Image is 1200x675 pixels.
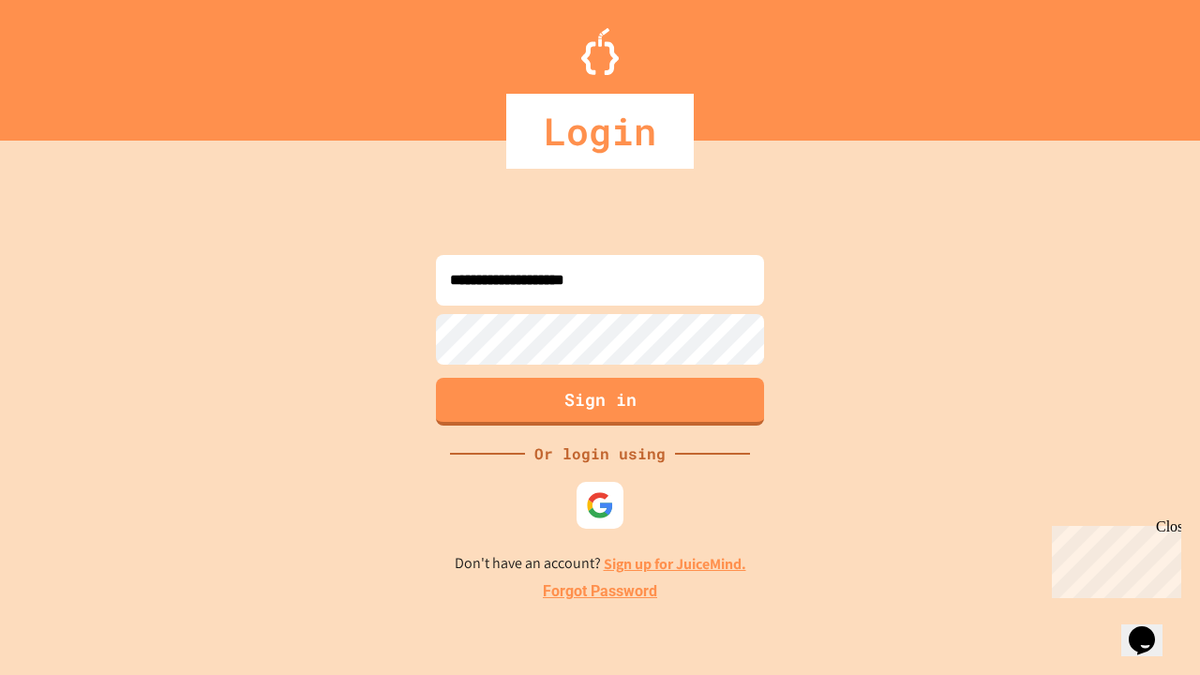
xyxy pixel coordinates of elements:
div: Chat with us now!Close [7,7,129,119]
div: Login [506,94,694,169]
iframe: chat widget [1121,600,1181,656]
button: Sign in [436,378,764,426]
iframe: chat widget [1044,518,1181,598]
a: Forgot Password [543,580,657,603]
div: Or login using [525,442,675,465]
p: Don't have an account? [455,552,746,576]
a: Sign up for JuiceMind. [604,554,746,574]
img: google-icon.svg [586,491,614,519]
img: Logo.svg [581,28,619,75]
